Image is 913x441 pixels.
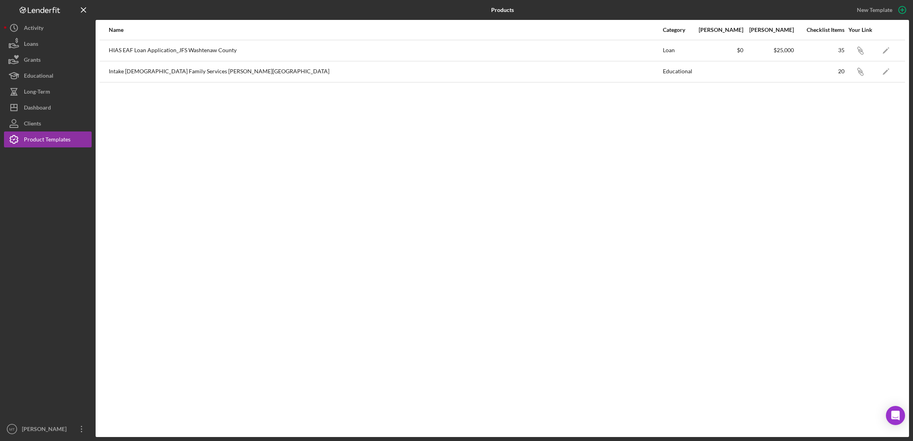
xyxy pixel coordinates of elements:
div: New Template [857,4,892,16]
div: Clients [24,116,41,133]
div: Checklist Items [795,27,844,33]
div: Educational [24,68,53,86]
div: Your Link [845,27,875,33]
div: $0 [694,47,743,53]
div: Educational [663,62,693,82]
button: Activity [4,20,92,36]
div: Name [109,27,662,33]
div: Long-Term [24,84,50,102]
div: [PERSON_NAME] [20,421,72,439]
button: Loans [4,36,92,52]
div: HIAS EAF Loan Application_JFS Washtenaw County [109,41,662,61]
button: Clients [4,116,92,131]
div: Activity [24,20,43,38]
button: Long-Term [4,84,92,100]
div: 20 [795,68,844,74]
div: Category [663,27,693,33]
b: Products [491,7,514,13]
button: MT[PERSON_NAME] [4,421,92,437]
div: Dashboard [24,100,51,118]
button: New Template [852,4,909,16]
div: Open Intercom Messenger [886,406,905,425]
div: Intake [DEMOGRAPHIC_DATA] Family Services [PERSON_NAME][GEOGRAPHIC_DATA] [109,62,662,82]
div: [PERSON_NAME] [744,27,794,33]
div: Loan [663,41,693,61]
button: Grants [4,52,92,68]
div: [PERSON_NAME] [694,27,743,33]
div: Grants [24,52,41,70]
div: Product Templates [24,131,71,149]
div: Loans [24,36,38,54]
button: Product Templates [4,131,92,147]
button: Educational [4,68,92,84]
div: 35 [795,47,844,53]
text: MT [9,427,15,431]
div: $25,000 [744,47,794,53]
button: Dashboard [4,100,92,116]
